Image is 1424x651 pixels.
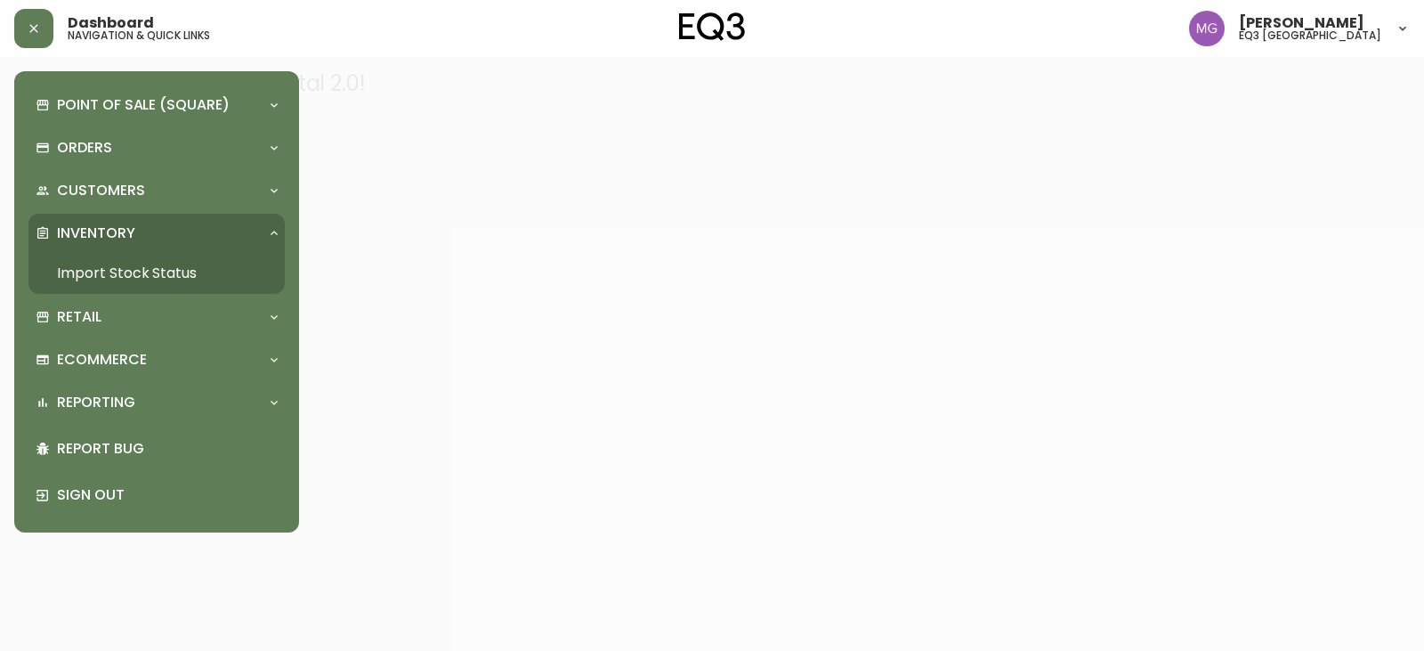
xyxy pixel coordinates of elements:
[57,307,101,327] p: Retail
[28,171,285,210] div: Customers
[57,95,230,115] p: Point of Sale (Square)
[57,181,145,200] p: Customers
[1189,11,1225,46] img: de8837be2a95cd31bb7c9ae23fe16153
[68,30,210,41] h5: navigation & quick links
[28,472,285,518] div: Sign Out
[1239,30,1381,41] h5: eq3 [GEOGRAPHIC_DATA]
[28,128,285,167] div: Orders
[57,439,278,459] p: Report Bug
[28,340,285,379] div: Ecommerce
[57,138,112,158] p: Orders
[679,12,745,41] img: logo
[57,485,278,505] p: Sign Out
[57,393,135,412] p: Reporting
[28,214,285,253] div: Inventory
[1239,16,1364,30] span: [PERSON_NAME]
[28,253,285,294] a: Import Stock Status
[68,16,154,30] span: Dashboard
[28,85,285,125] div: Point of Sale (Square)
[57,224,135,243] p: Inventory
[57,350,147,370] p: Ecommerce
[28,426,285,472] div: Report Bug
[28,383,285,422] div: Reporting
[28,297,285,337] div: Retail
